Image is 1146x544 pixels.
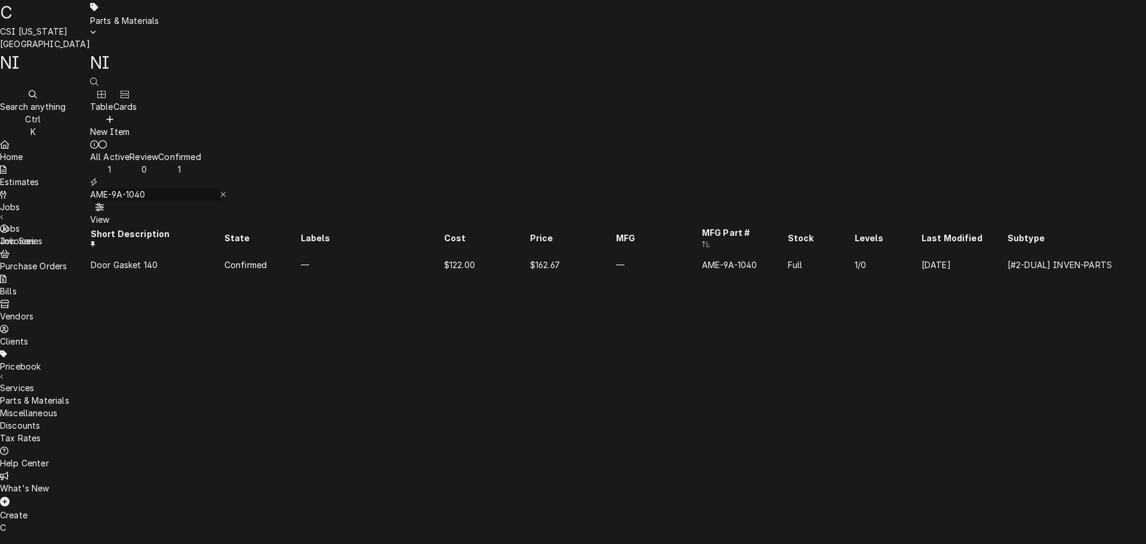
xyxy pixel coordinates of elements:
[1008,259,1140,271] div: [#2-DUAL] INVEN-PARTS
[30,127,36,137] span: K
[616,259,701,271] div: —
[90,75,98,88] button: Open search
[158,150,201,163] div: Confirmed
[90,113,130,138] button: New Item
[25,114,41,124] span: Ctrl
[220,188,227,201] button: Erase input
[224,259,300,271] div: Confirmed
[113,100,137,113] div: Cards
[855,259,920,271] div: 1/0
[444,259,529,271] div: $122.00
[702,259,787,271] div: AME-9A-1040
[91,259,223,271] div: Door Gasket 140
[788,232,854,244] div: Stock
[130,150,158,163] div: Review
[90,188,220,201] input: Keyword search
[91,228,223,249] div: Short Description
[90,127,130,137] span: New Item
[90,150,130,163] div: All Active
[224,232,300,244] div: State
[444,232,529,244] div: Cost
[922,259,1006,271] div: [DATE]
[90,214,110,225] span: View
[130,163,158,176] div: 0
[158,163,201,176] div: 1
[855,232,920,244] div: Levels
[530,259,615,271] div: $162.67
[922,232,1006,244] div: Last Modified
[702,226,787,239] div: MFG Part #
[90,50,1141,75] div: NI
[90,201,110,226] button: View
[530,232,615,244] div: Price
[788,259,854,271] div: Full
[301,232,443,244] div: Labels
[90,100,113,113] div: Table
[616,232,701,244] div: MFG
[90,163,130,176] div: 1
[301,259,443,271] div: —
[90,16,159,26] span: Parts & Materials
[1008,232,1140,244] div: Subtype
